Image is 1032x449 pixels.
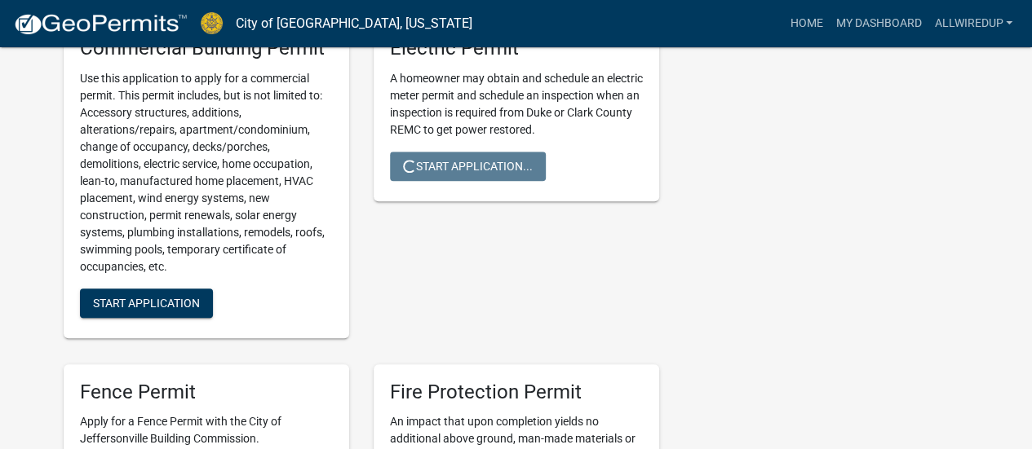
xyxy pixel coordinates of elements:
[390,37,643,60] h5: Electric Permit
[829,8,928,39] a: My Dashboard
[93,296,200,309] span: Start Application
[783,8,829,39] a: Home
[80,70,333,275] p: Use this application to apply for a commercial permit. This permit includes, but is not limited t...
[403,159,533,172] span: Start Application...
[201,12,223,34] img: City of Jeffersonville, Indiana
[390,70,643,139] p: A homeowner may obtain and schedule an electric meter permit and schedule an inspection when an i...
[80,288,213,318] button: Start Application
[390,152,546,181] button: Start Application...
[928,8,1019,39] a: Allwiredup
[80,413,333,447] p: Apply for a Fence Permit with the City of Jeffersonville Building Commission.
[236,10,472,37] a: City of [GEOGRAPHIC_DATA], [US_STATE]
[80,37,333,60] h5: Commercial Building Permit
[80,381,333,404] h5: Fence Permit
[390,381,643,404] h5: Fire Protection Permit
